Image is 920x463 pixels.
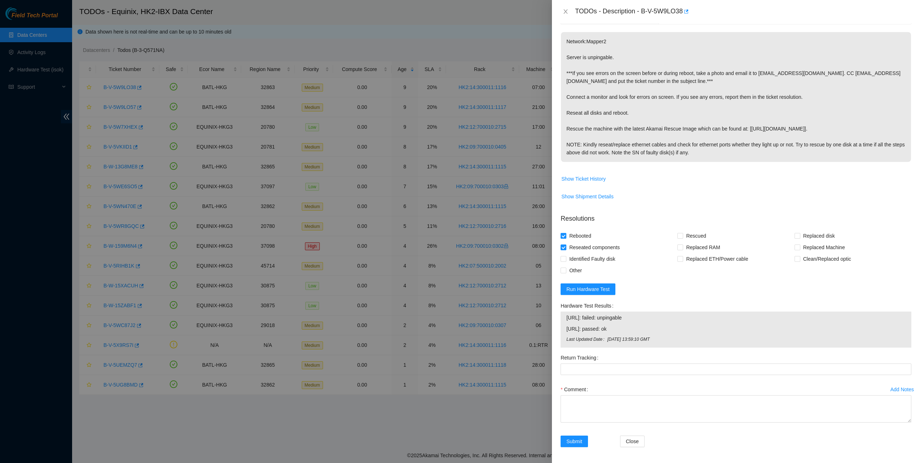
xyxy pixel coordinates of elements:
[607,336,906,343] span: [DATE] 13:59:10 GMT
[561,384,591,395] label: Comment
[626,437,639,445] span: Close
[566,336,607,343] span: Last Updated Date
[575,6,911,17] div: TODOs - Description - B-V-5W9LO38
[566,253,618,265] span: Identified Faulty disk
[561,175,606,183] span: Show Ticket History
[561,208,911,224] p: Resolutions
[561,193,614,200] span: Show Shipment Details
[566,242,623,253] span: Reseated components
[566,230,594,242] span: Rebooted
[890,387,914,392] div: Add Notes
[683,253,751,265] span: Replaced ETH/Power cable
[561,191,614,202] button: Show Shipment Details
[566,314,906,322] span: [URL]: failed: unpingable
[561,8,571,15] button: Close
[561,363,911,375] input: Return Tracking
[561,283,615,295] button: Run Hardware Test
[800,242,848,253] span: Replaced Machine
[566,265,585,276] span: Other
[561,173,606,185] button: Show Ticket History
[566,285,610,293] span: Run Hardware Test
[566,325,906,333] span: [URL]: passed: ok
[561,32,911,162] p: Network:Mapper2 Server is unpingable. ***If you see errors on the screen before or during reboot,...
[800,230,838,242] span: Replaced disk
[561,352,601,363] label: Return Tracking
[683,242,723,253] span: Replaced RAM
[683,230,709,242] span: Rescued
[890,384,914,395] button: Add Notes
[561,395,911,423] textarea: Comment
[561,300,616,312] label: Hardware Test Results
[566,437,582,445] span: Submit
[561,436,588,447] button: Submit
[563,9,569,14] span: close
[620,436,645,447] button: Close
[800,253,854,265] span: Clean/Replaced optic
